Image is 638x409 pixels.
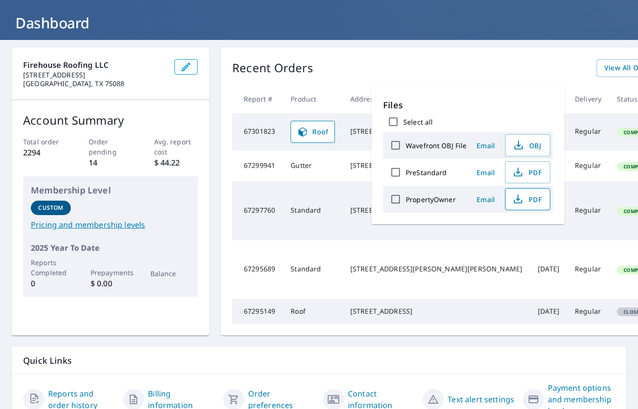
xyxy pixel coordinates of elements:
td: 67295689 [232,240,283,299]
p: Account Summary [23,112,198,129]
td: Roof [283,299,343,324]
p: 14 [89,157,133,168]
p: Reports Completed [31,257,71,278]
p: Custom [38,204,63,212]
button: Email [470,138,501,153]
td: Standard [283,240,343,299]
p: Membership Level [31,184,190,197]
td: 67301823 [232,113,283,151]
p: Files [383,99,553,112]
span: Email [474,141,497,150]
td: 67297760 [232,181,283,240]
label: Wavefront OBJ File [406,141,466,150]
td: Regular [567,113,609,151]
span: PDF [511,166,542,178]
th: Product [283,85,343,113]
p: Total order [23,137,67,147]
span: Email [474,168,497,177]
span: OBJ [511,140,542,151]
label: PreStandard [406,168,447,177]
td: Gutter [283,151,343,181]
p: Order pending [89,137,133,157]
div: [STREET_ADDRESS] [350,307,522,316]
div: [STREET_ADDRESS][PERSON_NAME] [350,127,522,136]
td: Regular [567,151,609,181]
td: Regular [567,240,609,299]
p: $ 0.00 [91,278,131,289]
p: Firehouse Roofing LLC [23,59,167,71]
button: PDF [505,161,550,183]
span: Email [474,195,497,204]
p: Recent Orders [232,59,313,77]
p: [STREET_ADDRESS] [23,71,167,79]
td: Regular [567,299,609,324]
td: [DATE] [530,240,567,299]
p: 0 [31,278,71,289]
div: [STREET_ADDRESS][PERSON_NAME][PERSON_NAME] [350,264,522,274]
td: Regular [567,181,609,240]
th: Date [530,85,567,113]
h1: Dashboard [12,13,626,33]
span: Roof [297,126,329,138]
th: Address [343,85,530,113]
span: PDF [511,193,542,205]
p: $ 44.22 [154,157,198,168]
button: OBJ [505,134,550,156]
td: [DATE] [530,299,567,324]
p: Quick Links [23,355,615,367]
div: [STREET_ADDRESS] [350,205,522,215]
p: 2025 Year To Date [31,242,190,254]
label: PropertyOwner [406,195,456,204]
td: Standard [283,181,343,240]
p: Prepayments [91,268,131,278]
label: Select all [403,117,433,127]
p: 2294 [23,147,67,158]
p: Balance [150,268,190,279]
a: Pricing and membership levels [31,219,190,230]
td: 67299941 [232,151,283,181]
th: Report # [232,85,283,113]
th: Delivery [567,85,609,113]
div: [STREET_ADDRESS] [350,161,522,170]
p: [GEOGRAPHIC_DATA], TX 75088 [23,79,167,88]
button: PDF [505,188,550,210]
a: Roof [291,121,335,143]
a: Text alert settings [448,394,514,405]
p: Avg. report cost [154,137,198,157]
button: Email [470,192,501,207]
td: 67295149 [232,299,283,324]
button: Email [470,165,501,180]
